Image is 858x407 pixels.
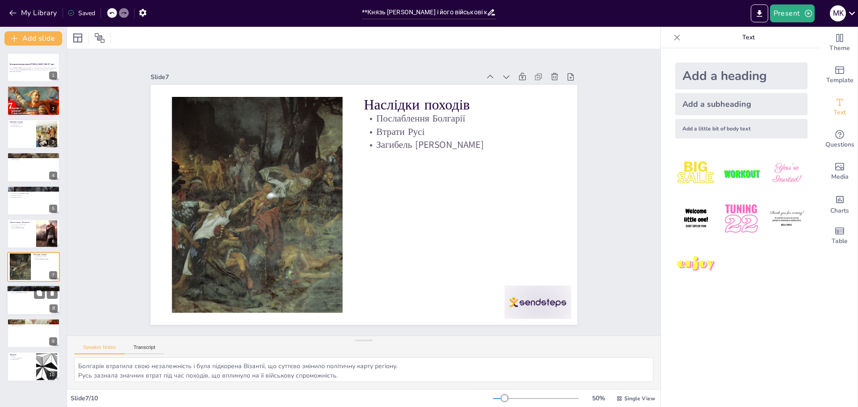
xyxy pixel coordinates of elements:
[386,131,567,221] p: Втрати Русі
[10,355,34,357] p: Літопис
[47,288,58,298] button: Delete Slide
[826,76,854,85] span: Template
[822,27,858,59] div: Change the overall theme
[588,394,609,403] div: 50 %
[34,253,57,256] p: Наслідки походів
[675,63,808,89] div: Add a heading
[49,71,57,80] div: 1
[10,320,57,323] p: Висновок
[46,371,57,379] div: 10
[10,124,34,126] p: Інтерес Візантії
[7,86,60,115] div: https://cdn.sendsteps.com/images/logo/sendsteps_logo_white.pnghttps://cdn.sendsteps.com/images/lo...
[10,89,57,91] p: [PERSON_NAME] як правитель
[10,187,57,189] p: Другий похід (969–971 рр.)
[7,319,60,348] div: 9
[830,5,846,21] div: M K
[49,172,57,180] div: 4
[675,119,808,138] div: Add a little bit of body text
[7,186,60,215] div: https://cdn.sendsteps.com/images/logo/sendsteps_logo_white.pnghttps://cdn.sendsteps.com/images/lo...
[49,205,57,213] div: 5
[362,6,487,19] input: Insert title
[7,53,60,82] div: https://cdn.sendsteps.com/images/logo/sendsteps_logo_white.pnghttps://cdn.sendsteps.com/images/lo...
[684,27,813,48] p: Text
[10,87,57,90] p: Вступ
[94,33,105,43] span: Position
[391,119,572,209] p: Послаблення Болгарії
[9,289,58,290] p: Посилення Русі
[624,395,655,402] span: Single View
[766,153,808,194] img: 3.jpeg
[34,256,57,257] p: Послаблення Болгарії
[395,103,579,199] p: Наслідки походів
[10,67,57,71] p: Князь [PERSON_NAME], правитель Київської Русі, відомий своїми військовими кампаніями, зокрема пох...
[10,154,57,156] p: Перший похід (968 р.)
[829,43,850,53] span: Theme
[10,91,57,92] p: Причини болгарських походів
[74,357,653,382] textarea: Болгарія втратила свою незалежність і була підкорена Візантії, що суттєво змінило політичну карту...
[822,59,858,91] div: Add ready made slides
[675,243,717,285] img: 7.jpeg
[9,286,58,289] p: Значення походів
[720,198,762,239] img: 5.jpeg
[34,259,57,260] p: Загибель [PERSON_NAME]
[7,285,60,315] div: https://cdn.sendsteps.com/images/logo/sendsteps_logo_white.pnghttps://cdn.sendsteps.com/images/lo...
[10,156,57,158] p: Швидка перемога
[34,257,57,259] p: Втрати Русі
[675,198,717,239] img: 4.jpeg
[10,357,34,358] p: Наукові дослідження
[49,337,57,345] div: 9
[49,105,57,113] div: 2
[50,304,58,312] div: 8
[833,108,846,117] span: Text
[10,92,57,94] p: Важливість походів
[822,91,858,123] div: Add text boxes
[67,9,95,17] div: Saved
[9,194,56,196] p: Захоплення Преслава
[71,394,493,403] div: Slide 7 / 10
[10,63,54,66] strong: Болгарські походи князя [PERSON_NAME] (968–971 рр.)
[830,206,849,216] span: Charts
[7,219,60,248] div: https://cdn.sendsteps.com/images/logo/sendsteps_logo_white.pnghttps://cdn.sendsteps.com/images/lo...
[49,271,57,279] div: 7
[9,292,58,294] p: Вплив на [GEOGRAPHIC_DATA]
[71,31,85,45] div: Layout
[832,236,848,246] span: Table
[49,138,57,146] div: 3
[770,4,815,22] button: Present
[822,188,858,220] div: Add charts and graphs
[49,238,57,246] div: 6
[10,227,34,229] p: Поразка [PERSON_NAME]
[675,153,717,194] img: 1.jpeg
[10,159,57,161] p: Інтерес Візантії
[10,226,34,227] p: Облога Доростола
[10,71,57,72] p: Generated with [URL]
[9,290,58,292] p: Втрата незалежності Болгарією
[10,224,34,226] p: Протистояння з імператором
[380,143,561,233] p: Загибель [PERSON_NAME]
[822,220,858,252] div: Add a table
[7,252,60,281] div: 7
[74,344,125,354] button: Speaker Notes
[720,153,762,194] img: 2.jpeg
[751,4,768,22] button: Export to PowerPoint
[830,4,846,22] button: M K
[7,6,61,20] button: My Library
[9,196,56,198] p: Розширення територій
[822,155,858,188] div: Add images, graphics, shapes or video
[10,122,34,124] p: Ослаблення Болгарії
[675,93,808,115] div: Add a subheading
[766,198,808,239] img: 6.jpeg
[10,325,57,327] p: Обмеженість ресурсів
[7,352,60,381] div: 10
[10,323,57,325] p: Військова сила Русі
[4,31,62,46] button: Add slide
[10,157,57,159] p: Захоплення міст
[7,152,60,182] div: https://cdn.sendsteps.com/images/logo/sendsteps_logo_white.pnghttps://cdn.sendsteps.com/images/lo...
[10,221,34,224] p: Протистояння з Візантією
[10,126,34,128] p: Розширення територій
[10,358,34,360] p: Історичні карти
[9,193,56,194] p: Похід після смерті [PERSON_NAME]
[825,140,854,150] span: Questions
[34,288,45,298] button: Duplicate Slide
[125,344,164,354] button: Transcript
